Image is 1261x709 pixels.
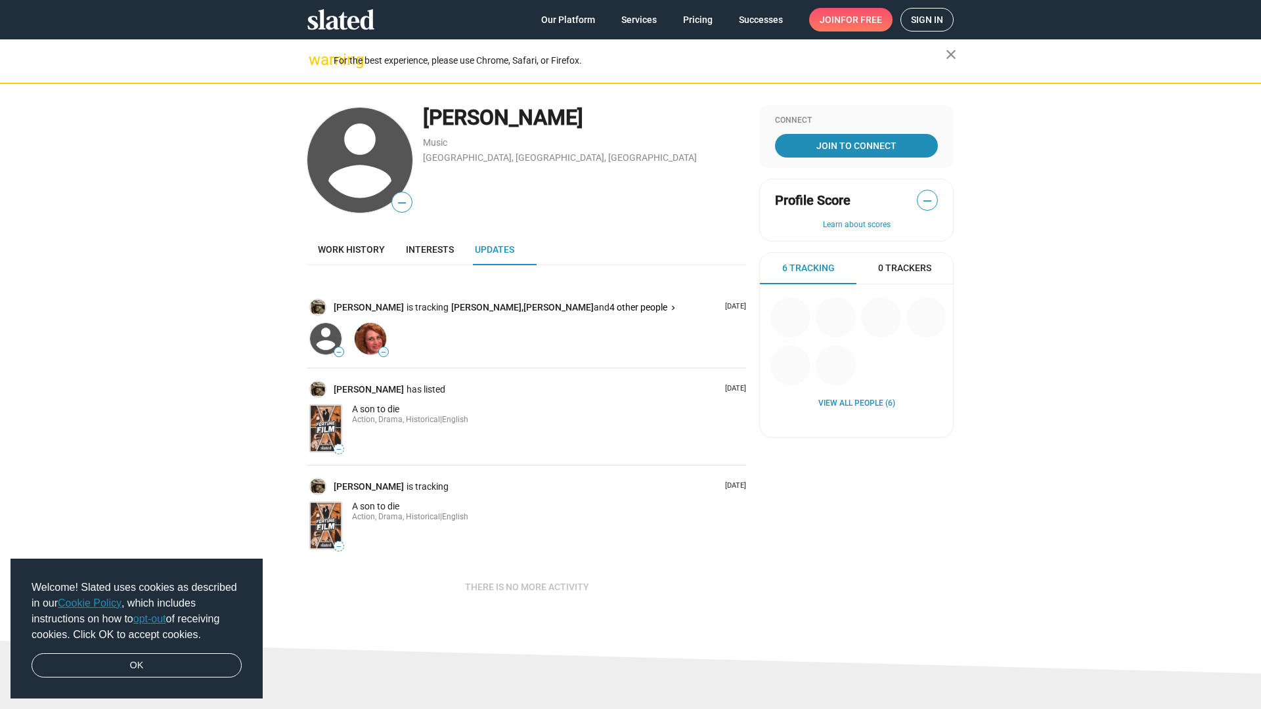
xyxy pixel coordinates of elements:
div: cookieconsent [11,559,263,699]
span: Profile Score [775,192,851,209]
span: and [594,302,609,312]
span: Join [820,8,882,32]
span: has listed [407,383,448,396]
a: Updates [464,234,525,265]
img: A son to die [310,502,342,549]
span: A son to die [352,501,399,511]
span: — [918,192,937,209]
span: Action, Drama, Historical [352,415,440,424]
span: Interests [406,244,454,255]
span: — [334,543,343,550]
a: opt-out [133,613,166,624]
span: 0 Trackers [878,262,931,274]
span: 6 Tracking [782,262,835,274]
mat-icon: keyboard_arrow_right [669,302,678,314]
a: [PERSON_NAME], [451,301,523,314]
span: Sign in [911,9,943,31]
button: 4 other people [609,301,676,314]
a: Joinfor free [809,8,893,32]
a: Interests [395,234,464,265]
mat-icon: close [943,47,959,62]
a: Cookie Policy [58,597,122,609]
p: [DATE] [720,302,746,312]
p: [DATE] [720,384,746,394]
a: [PERSON_NAME] [334,481,407,493]
span: — [379,349,388,356]
span: is tracking [407,481,451,493]
span: [PERSON_NAME] [523,302,594,312]
span: — [392,194,412,211]
span: — [334,349,343,356]
a: View all People (6) [818,398,895,409]
span: Pricing [683,8,713,32]
a: Sign in [900,8,954,32]
a: Pricing [673,8,723,32]
a: Work history [307,234,395,265]
img: Bernart harris [310,381,326,397]
span: English [442,512,468,521]
span: Work history [318,244,385,255]
span: — [334,446,343,453]
span: A son to die [352,404,399,414]
div: For the best experience, please use Chrome, Safari, or Firefox. [334,52,946,70]
span: Successes [739,8,783,32]
span: Join To Connect [778,134,935,158]
span: Welcome! Slated uses cookies as described in our , which includes instructions on how to of recei... [32,580,242,643]
a: [GEOGRAPHIC_DATA], [GEOGRAPHIC_DATA], [GEOGRAPHIC_DATA] [423,152,697,163]
img: A son to die [310,405,342,452]
span: is tracking [407,301,451,314]
button: Learn about scores [775,220,938,230]
a: [PERSON_NAME] [523,301,594,314]
img: Bernart harris [310,299,326,315]
a: Services [611,8,667,32]
a: Join To Connect [775,134,938,158]
a: Successes [728,8,793,32]
a: Music [423,137,447,148]
span: | [440,415,442,424]
a: [PERSON_NAME] [334,301,407,314]
p: [DATE] [720,481,746,491]
mat-icon: warning [309,52,324,68]
span: Updates [475,244,514,255]
span: | [440,512,442,521]
button: There is no more activity [454,575,600,599]
img: Maya Kvetny [355,323,386,354]
span: [PERSON_NAME], [451,302,523,312]
div: [PERSON_NAME] [423,104,746,132]
span: English [442,415,468,424]
span: There is no more activity [465,575,589,599]
span: Our Platform [541,8,595,32]
a: dismiss cookie message [32,653,242,678]
span: Action, Drama, Historical [352,512,440,521]
img: Bernart harris [310,479,326,494]
span: Services [621,8,657,32]
span: for free [841,8,882,32]
div: Connect [775,116,938,126]
a: [PERSON_NAME] [334,383,407,396]
a: Our Platform [531,8,606,32]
